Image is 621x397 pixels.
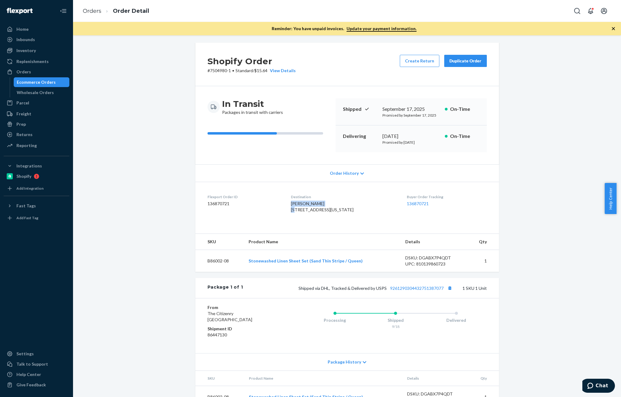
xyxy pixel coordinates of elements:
div: Packages in transit with carriers [222,98,283,115]
th: SKU [195,234,244,250]
a: Add Integration [4,184,69,193]
div: Inbounds [16,37,35,43]
button: Duplicate Order [444,55,487,67]
button: View Details [267,68,296,74]
div: UPC: 810139860723 [405,261,462,267]
td: 1 [467,250,499,272]
button: Integrations [4,161,69,171]
img: Flexport logo [7,8,33,14]
dt: Flexport Order ID [208,194,281,199]
a: Update your payment information. [347,26,417,32]
a: Replenishments [4,57,69,66]
div: Ecommerce Orders [17,79,56,85]
div: Help Center [16,371,41,378]
th: Product Name [244,234,400,250]
div: Shipped [365,317,426,323]
a: Returns [4,130,69,139]
a: Ecommerce Orders [14,77,70,87]
div: Wholesale Orders [17,90,54,96]
th: Product Name [244,371,402,386]
div: Integrations [16,163,42,169]
th: Qty [467,234,499,250]
button: Open Search Box [571,5,583,17]
a: Settings [4,349,69,359]
iframe: Opens a widget where you can chat to one of our agents [582,379,615,394]
a: Inventory [4,46,69,55]
span: Order History [330,170,359,176]
button: Give Feedback [4,380,69,390]
span: The Citizenry [GEOGRAPHIC_DATA] [208,311,252,322]
dd: 136870721 [208,201,281,207]
ol: breadcrumbs [78,2,154,20]
p: On-Time [450,106,480,113]
dt: Destination [291,194,397,199]
div: DSKU: DGABX7P4QDT [407,391,464,397]
div: Settings [16,351,34,357]
button: Copy tracking number [446,284,454,292]
p: # 7504980-1 / $15.64 [208,68,296,74]
a: Shopify [4,171,69,181]
div: 9/18 [365,324,426,329]
button: Open account menu [598,5,610,17]
p: On-Time [450,133,480,140]
a: Help Center [4,370,69,379]
a: Stonewashed Linen Sheet Set (Sand Thin Stripe / Queen) [249,258,363,263]
p: Promised by September 17, 2025 [382,113,440,118]
div: Package 1 of 1 [208,284,243,292]
span: Package History [328,359,361,365]
a: Parcel [4,98,69,108]
dt: From [208,304,280,311]
p: Promised by [DATE] [382,140,440,145]
th: SKU [195,371,244,386]
div: Returns [16,132,33,138]
div: Shopify [16,173,31,179]
a: Reporting [4,141,69,150]
h3: In Transit [222,98,283,109]
span: • [232,68,234,73]
div: Give Feedback [16,382,46,388]
th: Details [402,371,469,386]
dt: Buyer Order Tracking [407,194,487,199]
div: Duplicate Order [449,58,482,64]
a: 136870721 [407,201,429,206]
a: Home [4,24,69,34]
div: Parcel [16,100,29,106]
th: Details [400,234,467,250]
div: [DATE] [382,133,440,140]
span: Shipped via DHL, Tracked & Delivered by USPS [298,286,454,291]
a: Order Detail [113,8,149,14]
a: Add Fast Tag [4,213,69,223]
h2: Shopify Order [208,55,296,68]
div: Fast Tags [16,203,36,209]
dd: 86447130 [208,332,280,338]
span: Standard [235,68,253,73]
a: Orders [83,8,101,14]
button: Fast Tags [4,201,69,211]
div: Talk to Support [16,361,48,367]
div: DSKU: DGABX7P4QDT [405,255,462,261]
div: Reporting [16,142,37,149]
a: Prep [4,119,69,129]
div: Replenishments [16,58,49,65]
div: Processing [305,317,365,323]
button: Create Return [400,55,439,67]
dt: Shipment ID [208,326,280,332]
button: Help Center [605,183,616,214]
span: [PERSON_NAME] [STREET_ADDRESS][US_STATE] [291,201,354,212]
button: Close Navigation [57,5,69,17]
a: Freight [4,109,69,119]
a: Inbounds [4,35,69,44]
div: Add Integration [16,186,44,191]
div: Inventory [16,47,36,54]
p: Reminder: You have unpaid invoices. [272,26,417,32]
td: B86002-08 [195,250,244,272]
div: 1 SKU 1 Unit [243,284,487,292]
th: Qty [469,371,499,386]
div: Add Fast Tag [16,215,38,220]
button: Open notifications [584,5,597,17]
a: Orders [4,67,69,77]
p: Delivering [343,133,378,140]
